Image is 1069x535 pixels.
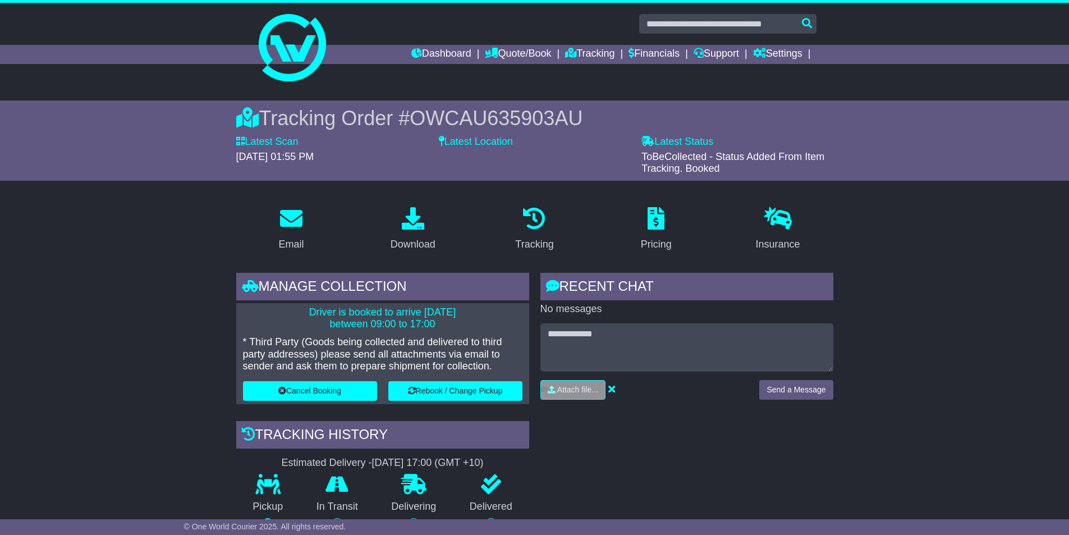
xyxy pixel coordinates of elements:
[243,336,522,373] p: * Third Party (Goods being collected and delivered to third party addresses) please send all atta...
[383,203,443,256] a: Download
[753,45,802,64] a: Settings
[243,381,377,401] button: Cancel Booking
[641,136,713,148] label: Latest Status
[759,380,833,400] button: Send a Message
[694,45,739,64] a: Support
[278,237,304,252] div: Email
[515,237,553,252] div: Tracking
[634,203,679,256] a: Pricing
[236,421,529,451] div: Tracking history
[388,381,522,401] button: Rebook / Change Pickup
[271,203,311,256] a: Email
[372,457,484,469] div: [DATE] 17:00 (GMT +10)
[628,45,680,64] a: Financials
[411,45,471,64] a: Dashboard
[236,151,314,162] span: [DATE] 01:55 PM
[410,107,582,130] span: OWCAU635903AU
[641,151,824,175] span: ToBeCollected - Status Added From Item Tracking. Booked
[756,237,800,252] div: Insurance
[184,522,346,531] span: © One World Courier 2025. All rights reserved.
[508,203,561,256] a: Tracking
[485,45,551,64] a: Quote/Book
[749,203,808,256] a: Insurance
[391,237,435,252] div: Download
[439,136,513,148] label: Latest Location
[540,303,833,315] p: No messages
[236,136,299,148] label: Latest Scan
[453,501,529,513] p: Delivered
[375,501,453,513] p: Delivering
[641,237,672,252] div: Pricing
[243,307,522,331] p: Driver is booked to arrive [DATE] between 09:00 to 17:00
[236,501,300,513] p: Pickup
[236,273,529,303] div: Manage collection
[565,45,614,64] a: Tracking
[300,501,375,513] p: In Transit
[236,457,529,469] div: Estimated Delivery -
[236,106,833,130] div: Tracking Order #
[540,273,833,303] div: RECENT CHAT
